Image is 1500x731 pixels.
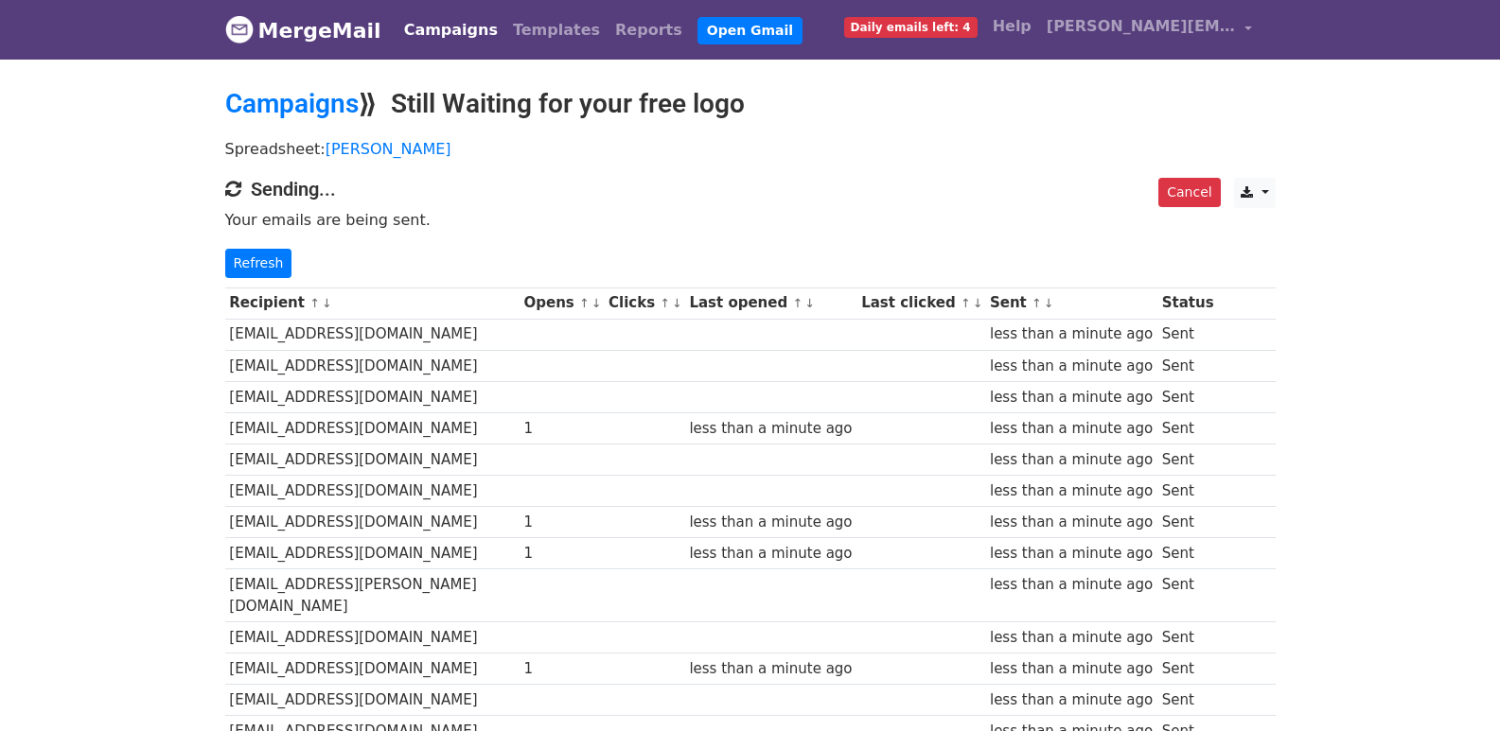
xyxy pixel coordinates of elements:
[1157,653,1218,685] td: Sent
[523,543,599,565] div: 1
[697,17,803,44] a: Open Gmail
[856,287,985,319] th: Last clicked
[990,512,1153,533] div: less than a minute ago
[397,11,505,49] a: Campaigns
[990,627,1153,649] div: less than a minute ago
[685,287,857,319] th: Last opened
[990,356,1153,377] div: less than a minute ago
[225,15,254,44] img: MergeMail logo
[990,480,1153,502] div: less than a minute ago
[225,538,520,569] td: [EMAIL_ADDRESS][DOMAIN_NAME]
[225,350,520,381] td: [EMAIL_ADDRESS][DOMAIN_NAME]
[1157,319,1218,350] td: Sent
[225,653,520,685] td: [EMAIL_ADDRESS][DOMAIN_NAME]
[1157,622,1218,653] td: Sent
[520,287,605,319] th: Opens
[837,8,985,45] a: Daily emails left: 4
[990,323,1153,345] div: less than a minute ago
[225,569,520,622] td: [EMAIL_ADDRESS][PERSON_NAME][DOMAIN_NAME]
[1044,296,1054,310] a: ↓
[326,140,451,158] a: [PERSON_NAME]
[844,17,978,38] span: Daily emails left: 4
[1032,296,1042,310] a: ↑
[523,418,599,440] div: 1
[990,543,1153,565] div: less than a minute ago
[505,11,608,49] a: Templates
[1157,507,1218,538] td: Sent
[225,622,520,653] td: [EMAIL_ADDRESS][DOMAIN_NAME]
[672,296,682,310] a: ↓
[990,418,1153,440] div: less than a minute ago
[1047,15,1236,38] span: [PERSON_NAME][EMAIL_ADDRESS][DOMAIN_NAME]
[990,387,1153,409] div: less than a minute ago
[990,574,1153,596] div: less than a minute ago
[1157,287,1218,319] th: Status
[225,139,1276,159] p: Spreadsheet:
[225,685,520,716] td: [EMAIL_ADDRESS][DOMAIN_NAME]
[1039,8,1261,52] a: [PERSON_NAME][EMAIL_ADDRESS][DOMAIN_NAME]
[1157,476,1218,507] td: Sent
[225,507,520,538] td: [EMAIL_ADDRESS][DOMAIN_NAME]
[1157,350,1218,381] td: Sent
[225,178,1276,200] h4: Sending...
[322,296,332,310] a: ↓
[961,296,971,310] a: ↑
[1158,178,1220,207] a: Cancel
[1157,569,1218,622] td: Sent
[689,512,852,533] div: less than a minute ago
[660,296,670,310] a: ↑
[225,210,1276,230] p: Your emails are being sent.
[985,8,1039,45] a: Help
[225,287,520,319] th: Recipient
[591,296,602,310] a: ↓
[225,249,292,278] a: Refresh
[973,296,983,310] a: ↓
[689,658,852,680] div: less than a minute ago
[1157,685,1218,716] td: Sent
[689,543,852,565] div: less than a minute ago
[792,296,803,310] a: ↑
[225,412,520,444] td: [EMAIL_ADDRESS][DOMAIN_NAME]
[225,10,381,50] a: MergeMail
[523,512,599,533] div: 1
[1157,381,1218,412] td: Sent
[225,88,1276,120] h2: ⟫ Still Waiting for your free logo
[990,449,1153,471] div: less than a minute ago
[990,689,1153,711] div: less than a minute ago
[1157,444,1218,476] td: Sent
[1157,412,1218,444] td: Sent
[1157,538,1218,569] td: Sent
[804,296,815,310] a: ↓
[523,658,599,680] div: 1
[225,444,520,476] td: [EMAIL_ADDRESS][DOMAIN_NAME]
[608,11,690,49] a: Reports
[985,287,1157,319] th: Sent
[689,418,852,440] div: less than a minute ago
[990,658,1153,680] div: less than a minute ago
[225,476,520,507] td: [EMAIL_ADDRESS][DOMAIN_NAME]
[579,296,590,310] a: ↑
[309,296,320,310] a: ↑
[225,88,359,119] a: Campaigns
[225,381,520,412] td: [EMAIL_ADDRESS][DOMAIN_NAME]
[604,287,684,319] th: Clicks
[225,319,520,350] td: [EMAIL_ADDRESS][DOMAIN_NAME]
